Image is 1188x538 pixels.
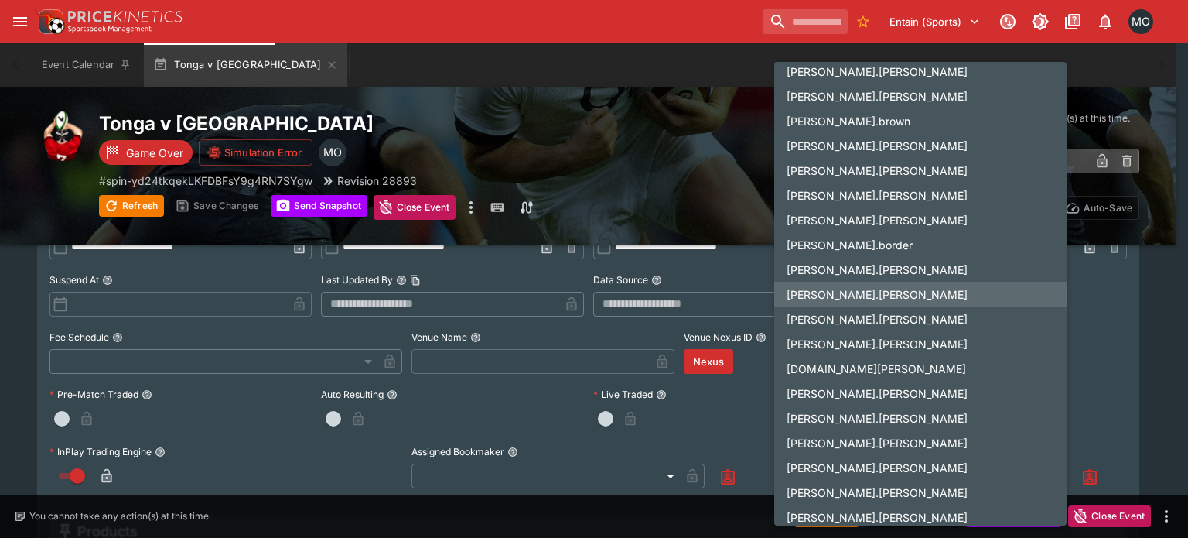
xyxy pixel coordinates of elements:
li: [PERSON_NAME].[PERSON_NAME] [774,430,1067,455]
li: [PERSON_NAME].[PERSON_NAME] [774,158,1067,183]
li: [PERSON_NAME].[PERSON_NAME] [774,406,1067,430]
li: [PERSON_NAME].[PERSON_NAME] [774,307,1067,331]
li: [DOMAIN_NAME][PERSON_NAME] [774,356,1067,381]
li: [PERSON_NAME].[PERSON_NAME] [774,455,1067,480]
li: [PERSON_NAME].[PERSON_NAME] [774,183,1067,207]
li: [PERSON_NAME].border [774,232,1067,257]
li: [PERSON_NAME].brown [774,108,1067,133]
li: [PERSON_NAME].[PERSON_NAME] [774,480,1067,505]
li: [PERSON_NAME].[PERSON_NAME] [774,331,1067,356]
li: [PERSON_NAME].[PERSON_NAME] [774,59,1067,84]
li: [PERSON_NAME].[PERSON_NAME] [774,257,1067,282]
li: [PERSON_NAME].[PERSON_NAME] [774,207,1067,232]
li: [PERSON_NAME].[PERSON_NAME] [774,282,1067,307]
li: [PERSON_NAME].[PERSON_NAME] [774,84,1067,108]
li: [PERSON_NAME].[PERSON_NAME] [774,133,1067,158]
li: [PERSON_NAME].[PERSON_NAME] [774,381,1067,406]
li: [PERSON_NAME].[PERSON_NAME] [774,505,1067,529]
